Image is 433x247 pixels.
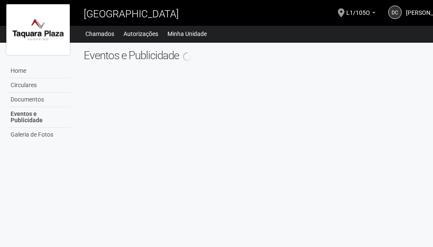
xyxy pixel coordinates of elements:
[8,107,71,128] a: Eventos e Publicidade
[85,28,114,40] a: Chamados
[167,28,207,40] a: Minha Unidade
[346,1,370,16] span: L1/105O
[84,49,362,62] h2: Eventos e Publicidade
[8,78,71,93] a: Circulares
[8,64,71,78] a: Home
[346,11,375,17] a: L1/105O
[183,52,192,61] img: spinner.png
[84,8,179,20] span: [GEOGRAPHIC_DATA]
[6,4,70,55] img: logo.jpg
[8,128,71,142] a: Galeria de Fotos
[123,28,158,40] a: Autorizações
[388,5,402,19] a: DC
[8,93,71,107] a: Documentos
